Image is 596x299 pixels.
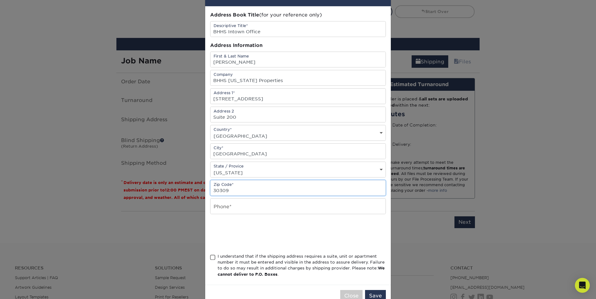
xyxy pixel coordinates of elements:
div: Open Intercom Messenger [575,278,590,293]
b: We cannot deliver to P.O. Boxes [218,266,385,276]
span: Address Book Title [210,12,259,18]
iframe: reCAPTCHA [210,222,305,246]
div: (for your reference only) [210,11,386,19]
div: I understand that if the shipping address requires a suite, unit or apartment number it must be e... [218,253,386,278]
div: Address Information [210,42,386,49]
